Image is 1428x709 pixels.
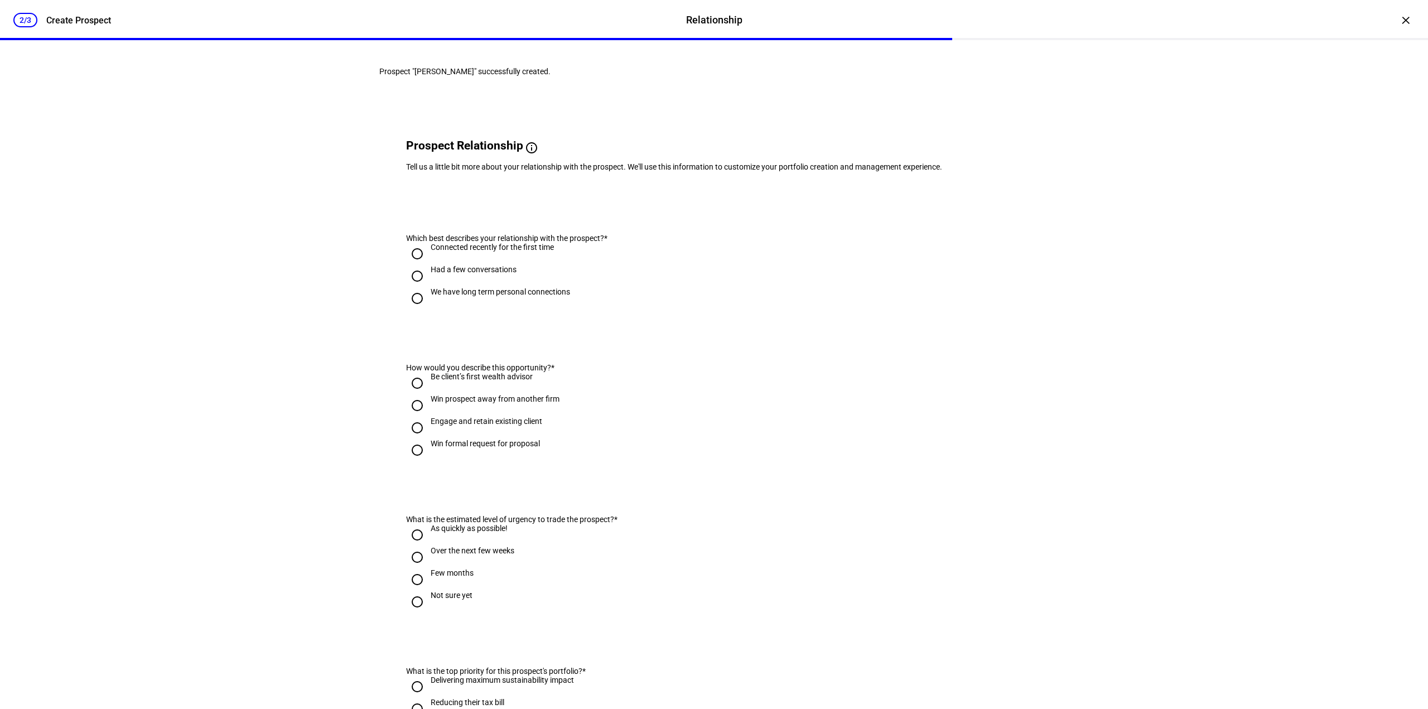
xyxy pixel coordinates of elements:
mat-icon: info [525,141,538,155]
div: Tell us a little bit more about your relationship with the prospect. We'll use this information t... [406,162,1022,171]
div: Prospect "[PERSON_NAME]" successfully created. [379,67,1049,76]
div: Connected recently for the first time [431,243,554,252]
div: Win formal request for proposal [431,439,540,448]
div: Over the next few weeks [431,546,514,555]
div: Not sure yet [431,591,472,600]
div: Had a few conversations [431,265,517,274]
span: Why we ask [538,141,608,155]
div: We have long term personal connections [431,287,570,296]
div: Engage and retain existing client [431,417,542,426]
span: How would you describe this opportunity? [406,363,551,372]
div: × [1397,11,1415,29]
span: Prospect Relationship [406,139,523,152]
div: Few months [431,568,474,577]
div: Reducing their tax bill [431,698,504,707]
div: Be client’s first wealth advisor [431,372,533,381]
span: What is the top priority for this prospect's portfolio? [406,667,582,676]
div: Create Prospect [46,15,111,26]
div: Delivering maximum sustainability impact [431,676,574,684]
div: Win prospect away from another firm [431,394,559,403]
span: What is the estimated level of urgency to trade the prospect? [406,515,614,524]
div: As quickly as possible! [431,524,508,533]
div: Relationship [686,13,742,27]
span: Which best describes your relationship with the prospect? [406,234,604,243]
div: 2/3 [13,13,37,27]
